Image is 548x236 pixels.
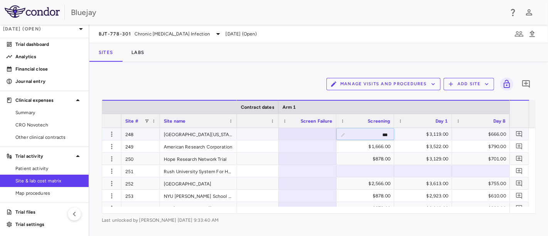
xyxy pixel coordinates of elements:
[89,43,122,62] button: Sites
[521,79,531,89] svg: Add comment
[343,153,390,165] div: $878.00
[5,5,60,18] img: logo-full-SnFGN8VE.png
[516,192,523,199] svg: Add comment
[71,7,503,18] div: Bluejay
[164,118,185,124] span: Site name
[15,121,82,128] span: CRO Novotech
[121,153,160,165] div: 250
[514,203,524,213] button: Add comment
[15,97,73,104] p: Clinical expenses
[516,167,523,175] svg: Add comment
[160,190,237,202] div: NYU [PERSON_NAME] School Of Medicine
[514,153,524,164] button: Add comment
[15,134,82,141] span: Other clinical contracts
[516,143,523,150] svg: Add comment
[122,43,153,62] button: Labs
[15,78,82,85] p: Journal entry
[121,165,160,177] div: 251
[343,177,390,190] div: $2,566.00
[125,118,138,124] span: Site #
[160,202,237,214] div: The [PERSON_NAME][GEOGRAPHIC_DATA][PERSON_NAME]
[459,140,506,153] div: $790.00
[514,129,524,139] button: Add comment
[435,118,448,124] span: Day 1
[226,30,257,37] span: [DATE] (Open)
[121,140,160,152] div: 249
[493,118,506,124] span: Day 8
[15,190,82,197] span: Map procedures
[401,128,448,140] div: $3,119.00
[516,180,523,187] svg: Add comment
[343,190,390,202] div: $878.00
[121,190,160,202] div: 253
[459,153,506,165] div: $701.00
[459,190,506,202] div: $610.00
[15,66,82,72] p: Financial close
[368,118,390,124] span: Screening
[514,166,524,176] button: Add comment
[160,153,237,165] div: Hope Research Network Trial
[497,78,513,91] span: Lock grid
[15,153,73,160] p: Trial activity
[516,155,523,162] svg: Add comment
[121,202,160,214] div: 254
[401,177,448,190] div: $3,613.00
[401,190,448,202] div: $2,923.00
[459,128,506,140] div: $666.00
[15,221,82,228] p: Trial settings
[160,177,237,189] div: [GEOGRAPHIC_DATA]
[282,105,296,110] span: Arm 1
[514,178,524,189] button: Add comment
[15,109,82,116] span: Summary
[459,177,506,190] div: $755.00
[444,78,494,90] button: Add Site
[160,140,237,152] div: American Research Corporation
[516,130,523,138] svg: Add comment
[121,128,160,140] div: 248
[514,190,524,201] button: Add comment
[102,217,536,224] span: Last unlocked by [PERSON_NAME] [DATE] 9:33:40 AM
[301,118,333,124] span: Screen Failure
[3,25,76,32] p: [DATE] (Open)
[121,177,160,189] div: 252
[15,165,82,172] span: Patient activity
[514,141,524,152] button: Add comment
[160,128,237,140] div: [GEOGRAPHIC_DATA][US_STATE] (hospital And Clinics)
[134,30,210,37] span: Chronic [MEDICAL_DATA] Infection
[241,105,274,110] span: Contract dates
[401,153,448,165] div: $3,129.00
[15,177,82,184] span: Site & lab cost matrix
[15,41,82,48] p: Trial dashboard
[401,140,448,153] div: $3,522.00
[519,78,533,91] button: Add comment
[516,204,523,212] svg: Add comment
[15,53,82,60] p: Analytics
[326,78,440,90] button: Manage Visits and Procedures
[160,165,237,177] div: Rush University System For Health
[343,140,390,153] div: $1,666.00
[99,31,131,37] span: BJT-778-301
[15,209,82,216] p: Trial files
